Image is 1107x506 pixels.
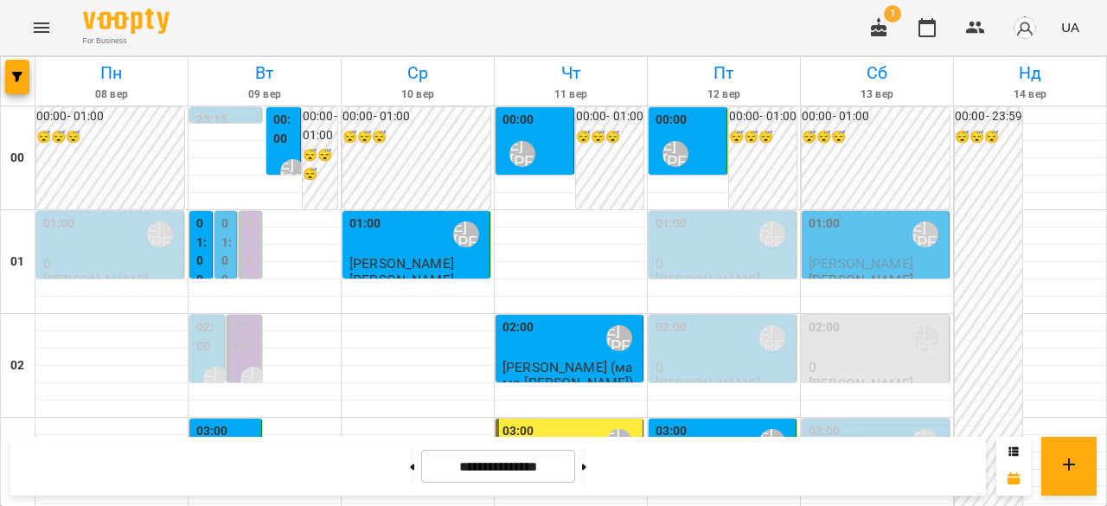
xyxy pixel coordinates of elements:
p: [PERSON_NAME] [809,272,913,287]
h6: 00:00 - 23:59 [955,107,1022,126]
img: avatar_s.png [1013,16,1037,40]
h6: Нд [957,60,1104,86]
h6: 00:00 - 01:00 [729,107,797,126]
h6: 00:00 - 01:00 [36,107,184,126]
h6: Сб [803,60,950,86]
label: 00:00 [656,111,688,130]
label: 02:00 [656,318,688,337]
h6: Пт [650,60,797,86]
h6: 00:00 - 01:00 [802,107,950,126]
label: 02:00 [502,318,534,337]
div: Ліпатьєва Ольга [453,221,479,247]
span: [PERSON_NAME] (мама [PERSON_NAME]) [502,359,634,390]
h6: 12 вер [650,86,797,103]
span: 1 [884,5,901,22]
h6: 😴😴😴 [802,128,950,147]
span: UA [1061,18,1079,36]
h6: 😴😴😴 [303,146,337,183]
label: 02:00 [809,318,841,337]
p: [PERSON_NAME] [349,272,454,287]
label: 00:00 [273,111,297,148]
label: 01:00 [809,215,841,234]
label: 01:00 [656,215,688,234]
p: [PERSON_NAME] [809,376,913,391]
span: [PERSON_NAME] [502,175,565,206]
label: 02:00 [196,318,221,355]
h6: 14 вер [957,86,1104,103]
h6: 00:00 - 01:00 [576,107,643,126]
h6: 08 вер [38,86,185,103]
h6: 02 [10,356,24,375]
label: 03:00 [502,422,534,441]
label: 00:00 [502,111,534,130]
h6: Чт [497,60,644,86]
h6: 09 вер [191,86,338,103]
h6: 00 [10,149,24,168]
h6: 01 [10,253,24,272]
span: For Business [83,35,170,47]
h6: Ср [344,60,491,86]
label: 01:00 [246,215,258,289]
div: Ліпатьєва Ольга [912,221,938,247]
label: 01:00 [196,215,208,289]
h6: 😴😴😴 [955,128,1022,147]
div: Ліпатьєва Ольга [606,325,632,351]
label: 03:00 [809,422,841,441]
label: 03:00 [656,422,688,441]
p: [PERSON_NAME] [43,272,148,287]
label: 01:00 [221,215,234,289]
button: UA [1054,11,1086,43]
div: Ліпатьєва Ольга [759,325,785,351]
h6: 00:00 - 01:00 [342,107,490,126]
button: Menu [21,7,62,48]
img: Voopty Logo [83,9,170,34]
h6: 10 вер [344,86,491,103]
label: 01:00 [43,215,75,234]
div: Ліпатьєва Ольга [240,367,266,393]
h6: 😴😴😴 [342,128,490,147]
div: Ліпатьєва Ольга [509,141,535,167]
p: [PERSON_NAME] [656,376,760,391]
h6: 00:00 - 01:00 [303,107,337,144]
div: Ліпатьєва Ольга [662,141,688,167]
p: 0 [43,256,180,271]
p: 0 [656,360,792,375]
div: Ліпатьєва Ольга [147,221,173,247]
span: [PERSON_NAME] [349,255,454,272]
p: [PERSON_NAME] [656,272,760,287]
h6: 😴😴😴 [576,128,643,147]
p: 0 [656,256,792,271]
h6: 😴😴😴 [729,128,797,147]
div: Ліпатьєва Ольга [280,159,306,185]
div: Ліпатьєва Ольга [759,221,785,247]
h6: 😴😴😴 [36,128,184,147]
div: Ліпатьєва Ольга [203,367,229,393]
p: 0 [809,360,945,375]
label: 23:15 [196,111,228,130]
h6: Пн [38,60,185,86]
label: 01:00 [349,215,381,234]
div: Ліпатьєва Ольга [912,325,938,351]
h6: Вт [191,60,338,86]
h6: 13 вер [803,86,950,103]
label: 03:00 [196,422,228,441]
span: [PERSON_NAME] [809,255,913,272]
label: 02:00 [234,318,258,355]
span: [DEMOGRAPHIC_DATA][PERSON_NAME] [656,175,721,236]
h6: 11 вер [497,86,644,103]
